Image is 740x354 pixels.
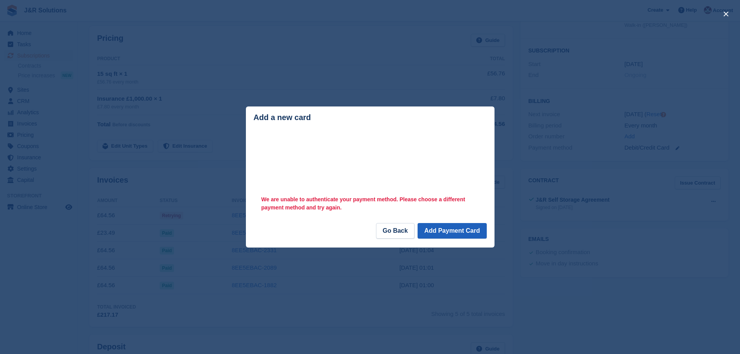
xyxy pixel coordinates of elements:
[252,130,488,194] iframe: Secure payment input frame
[254,113,487,122] div: Add a new card
[254,192,487,214] div: We are unable to authenticate your payment method. Please choose a different payment method and t...
[720,8,732,20] button: close
[376,223,414,239] a: Go Back
[418,223,486,239] button: Add Payment Card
